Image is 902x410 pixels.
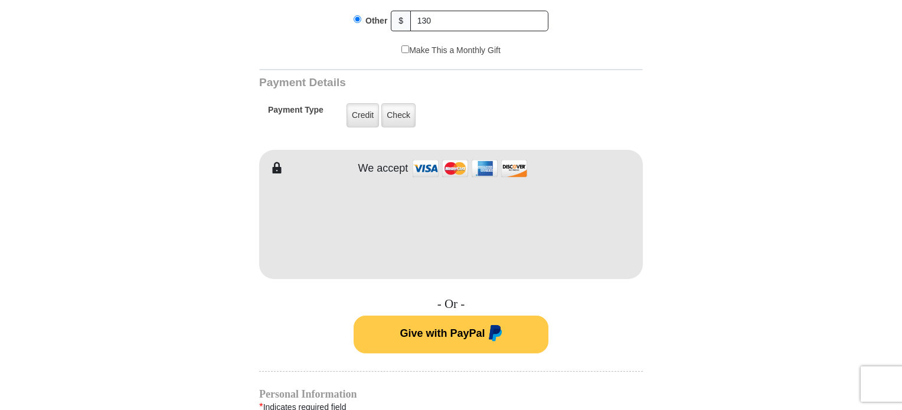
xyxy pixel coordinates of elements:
button: Give with PayPal [354,316,548,353]
h3: Payment Details [259,76,560,90]
input: Make This a Monthly Gift [401,45,409,53]
span: $ [391,11,411,31]
label: Check [381,103,416,127]
h5: Payment Type [268,105,323,121]
input: Other Amount [410,11,548,31]
img: paypal [485,325,502,344]
h4: Personal Information [259,389,643,399]
span: Give with PayPal [400,327,485,339]
label: Credit [347,103,379,127]
label: Make This a Monthly Gift [401,44,501,57]
span: Other [365,16,387,25]
h4: - Or - [259,297,643,311]
img: credit cards accepted [411,156,529,181]
h4: We accept [358,162,408,175]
